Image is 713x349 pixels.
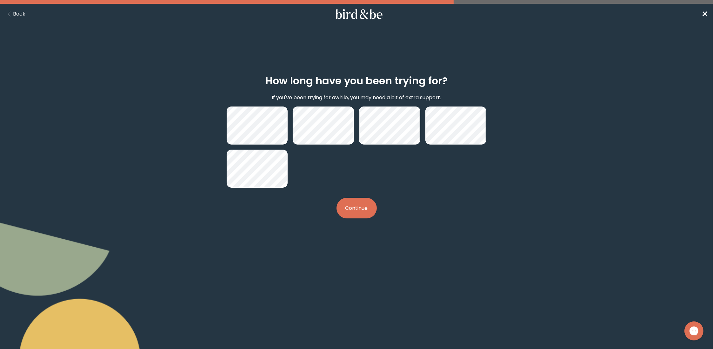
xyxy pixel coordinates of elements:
[272,94,441,101] p: If you've been trying for awhile, you may need a bit of extra support.
[681,319,707,343] iframe: Gorgias live chat messenger
[265,73,448,88] h2: How long have you been trying for?
[337,198,377,218] button: Continue
[702,9,708,20] a: ✕
[702,9,708,19] span: ✕
[5,10,25,18] button: Back Button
